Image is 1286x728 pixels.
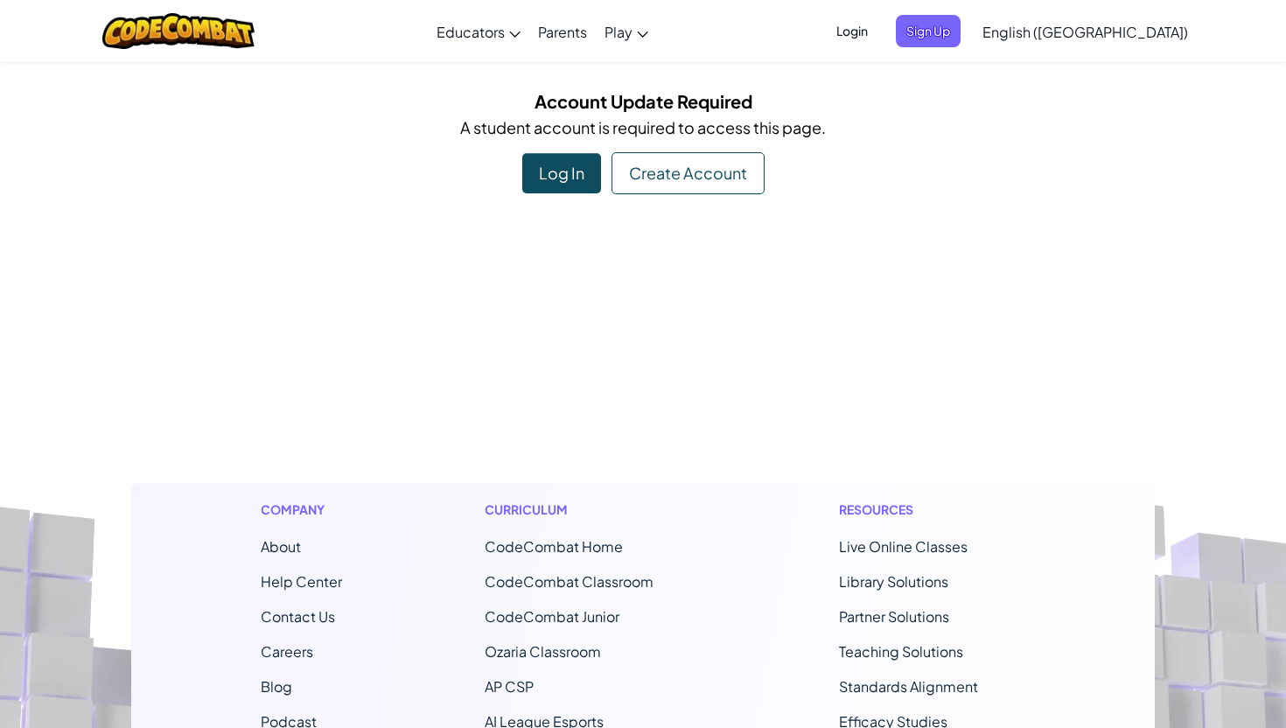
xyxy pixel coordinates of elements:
[428,8,529,55] a: Educators
[485,537,623,556] span: CodeCombat Home
[522,153,601,193] div: Log In
[612,152,765,194] div: Create Account
[839,677,978,696] a: Standards Alignment
[485,677,534,696] a: AP CSP
[485,500,696,519] h1: Curriculum
[826,15,878,47] button: Login
[529,8,596,55] a: Parents
[839,572,948,591] a: Library Solutions
[605,23,633,41] span: Play
[437,23,505,41] span: Educators
[839,537,968,556] a: Live Online Classes
[974,8,1197,55] a: English ([GEOGRAPHIC_DATA])
[839,642,963,661] a: Teaching Solutions
[261,642,313,661] a: Careers
[102,13,255,49] img: CodeCombat logo
[261,500,342,519] h1: Company
[839,607,949,626] a: Partner Solutions
[485,607,619,626] a: CodeCombat Junior
[596,8,657,55] a: Play
[839,500,1025,519] h1: Resources
[261,607,335,626] span: Contact Us
[261,572,342,591] a: Help Center
[485,572,653,591] a: CodeCombat Classroom
[982,23,1188,41] span: English ([GEOGRAPHIC_DATA])
[261,677,292,696] a: Blog
[144,115,1142,140] p: A student account is required to access this page.
[896,15,961,47] button: Sign Up
[261,537,301,556] a: About
[144,87,1142,115] h5: Account Update Required
[485,642,601,661] a: Ozaria Classroom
